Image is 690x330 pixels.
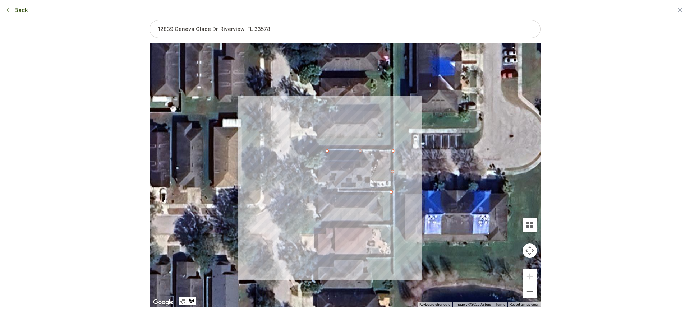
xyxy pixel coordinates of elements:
[151,298,175,307] img: Google
[179,297,187,305] button: Stop drawing
[6,6,28,14] button: Back
[14,6,28,14] span: Back
[523,243,537,258] button: Map camera controls
[495,302,505,306] a: Terms (opens in new tab)
[187,297,196,305] button: Draw a shape
[419,302,450,307] button: Keyboard shortcuts
[523,218,537,232] button: Tilt map
[149,20,540,38] input: 12839 Geneva Glade Dr, Riverview, FL 33578
[151,298,175,307] a: Open this area in Google Maps (opens a new window)
[523,284,537,298] button: Zoom out
[510,302,538,306] a: Report a map error
[523,269,537,284] button: Zoom in
[455,302,491,306] span: Imagery ©2025 Airbus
